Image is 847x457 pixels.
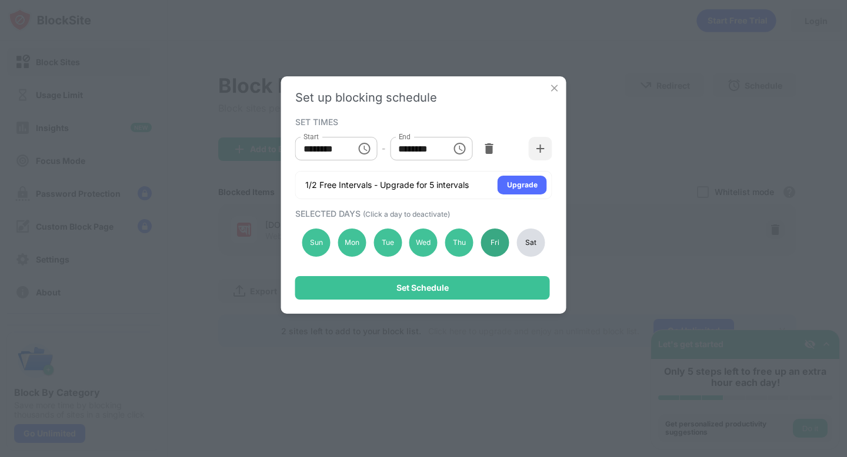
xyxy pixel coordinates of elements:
div: Set Schedule [396,283,449,293]
button: Choose time, selected time is 7:30 PM [352,137,376,160]
label: Start [304,132,319,142]
div: SELECTED DAYS [295,209,549,219]
div: Tue [374,228,402,257]
div: 1/2 Free Intervals - Upgrade for 5 intervals [305,179,469,191]
div: Thu [445,228,473,257]
div: Mon [338,228,366,257]
span: (Click a day to deactivate) [363,210,450,219]
div: Upgrade [507,179,538,191]
div: Fri [481,228,509,257]
div: Sun [302,228,331,257]
div: Sat [516,228,545,257]
label: End [398,132,411,142]
div: Wed [409,228,438,257]
div: SET TIMES [295,117,549,126]
button: Choose time, selected time is 11:59 PM [448,137,471,160]
div: Set up blocking schedule [295,90,552,105]
div: - [382,142,385,155]
img: x-button.svg [549,82,561,94]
